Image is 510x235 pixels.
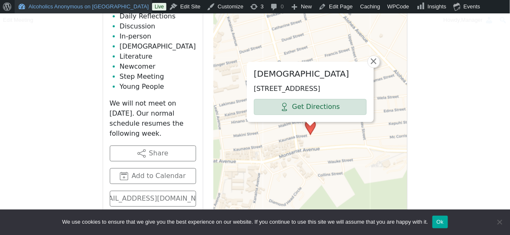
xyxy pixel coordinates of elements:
[120,31,196,41] li: In-person
[120,52,196,62] li: Literature
[254,84,367,94] p: [STREET_ADDRESS]
[110,191,196,207] a: [EMAIL_ADDRESS][DOMAIN_NAME]
[120,82,196,92] li: Young People
[368,55,380,68] a: Close popup
[120,41,196,52] li: [DEMOGRAPHIC_DATA]
[110,145,196,161] button: Share
[120,72,196,82] li: Step Meeting
[428,3,447,10] span: Insights
[110,98,196,139] p: We will not meet on [DATE]. Our normal schedule resumes the following week.
[120,11,196,21] li: Daily Reflections
[440,13,497,27] a: Howdy,
[254,99,367,115] a: Get Directions
[110,168,196,184] button: Add to Calendar
[432,216,448,228] button: Ok
[120,21,196,31] li: Discussion
[152,3,166,10] a: Live
[254,69,367,79] h2: [DEMOGRAPHIC_DATA]
[62,218,428,226] span: We use cookies to ensure that we give you the best experience on our website. If you continue to ...
[120,62,196,72] li: Newcomer
[461,17,483,23] span: Manager
[370,56,378,66] span: ×
[495,218,504,226] span: No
